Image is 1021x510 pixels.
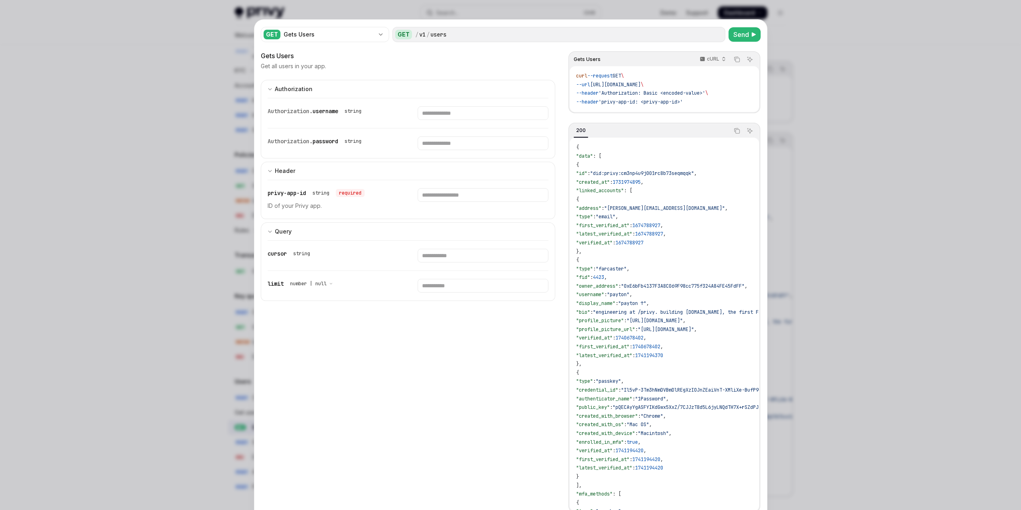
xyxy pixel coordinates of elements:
span: "data" [576,153,593,159]
span: , [646,300,649,307]
span: "owner_address" [576,283,618,289]
span: \ [641,81,643,88]
span: 'Authorization: Basic <encoded-value>' [599,90,705,96]
span: , [663,231,666,237]
span: "latest_verified_at" [576,231,632,237]
span: : [610,179,613,185]
div: required [336,189,365,197]
span: "created_with_os" [576,421,624,428]
span: ], [576,482,582,489]
span: { [576,500,579,506]
span: } [576,473,579,480]
span: "[URL][DOMAIN_NAME]" [627,317,683,324]
span: "Chrome" [641,413,663,419]
span: "fid" [576,274,590,280]
span: { [576,257,579,263]
span: : [590,274,593,280]
span: , [683,317,686,324]
div: GET [264,30,280,39]
span: { [576,144,579,150]
span: { [576,196,579,203]
span: "profile_picture" [576,317,624,324]
span: "[PERSON_NAME][EMAIL_ADDRESS][DOMAIN_NAME]" [604,205,725,211]
span: : [ [593,153,601,159]
input: Enter privy-app-id [418,188,548,202]
span: , [629,291,632,298]
button: Expand input section [261,222,556,240]
span: : [635,430,638,437]
span: 1741194420 [632,456,660,463]
span: "engineering at /privy. building [DOMAIN_NAME], the first Farcaster video client. nyc. 👨‍💻🍎🏳️‍🌈 [... [593,309,951,315]
span: , [643,335,646,341]
span: : [604,291,607,298]
span: "latest_verified_at" [576,352,632,359]
span: : [613,447,615,454]
button: Copy the contents from the code block [732,54,742,65]
div: Authorization.password [268,136,365,146]
span: , [660,343,663,350]
span: 1741194420 [615,447,643,454]
span: , [666,396,669,402]
div: 200 [574,126,588,135]
span: "payton" [607,291,629,298]
span: 1674788927 [615,240,643,246]
span: --header [576,99,599,105]
button: number | null [290,280,333,288]
span: "Il5vP-3Tm3hNmDVBmDlREgXzIOJnZEaiVnT-XMliXe-BufP9GL1-d3qhozk9IkZwQ_" [621,387,812,393]
span: : [629,456,632,463]
span: , [615,213,618,220]
span: , [745,283,747,289]
input: Enter cursor [418,249,548,262]
span: "0xE6bFb4137F3A8C069F98cc775f324A84FE45FdFF" [621,283,745,289]
span: "type" [576,266,593,272]
button: Expand input section [261,162,556,180]
span: : [593,378,596,384]
span: 1731974895 [613,179,641,185]
span: : [610,404,613,410]
div: Header [275,166,295,176]
span: , [621,378,624,384]
p: ID of your Privy app. [268,201,398,211]
span: Send [733,30,749,39]
span: : [ [624,187,632,194]
span: "payton ↑" [618,300,646,307]
span: : [629,343,632,350]
span: "type" [576,213,593,220]
span: "address" [576,205,601,211]
button: Expand input section [261,80,556,98]
span: "linked_accounts" [576,187,624,194]
span: "username" [576,291,604,298]
span: curl [576,73,587,79]
button: Ask AI [745,126,755,136]
span: "verified_at" [576,335,613,341]
span: true [627,439,638,445]
button: GETGets Users [261,26,389,43]
span: { [576,162,579,168]
span: "type" [576,378,593,384]
span: : [632,231,635,237]
span: , [725,205,728,211]
span: "first_verified_at" [576,222,629,229]
button: cURL [695,53,729,66]
span: , [638,439,641,445]
span: "created_with_browser" [576,413,638,419]
span: : [ [613,491,621,497]
span: "verified_at" [576,240,613,246]
span: , [643,447,646,454]
span: "1Password" [635,396,666,402]
span: \ [621,73,624,79]
span: : [593,266,596,272]
button: Ask AI [745,54,755,65]
span: "created_with_device" [576,430,635,437]
span: "profile_picture_url" [576,326,635,333]
span: 'privy-app-id: <privy-app-id>' [599,99,683,105]
span: "Macintosh" [638,430,669,437]
span: , [649,421,652,428]
span: "Mac OS" [627,421,649,428]
span: 1740678402 [615,335,643,341]
span: : [635,326,638,333]
span: }, [576,248,582,255]
span: : [615,300,618,307]
span: --request [587,73,613,79]
button: Send [729,27,761,42]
